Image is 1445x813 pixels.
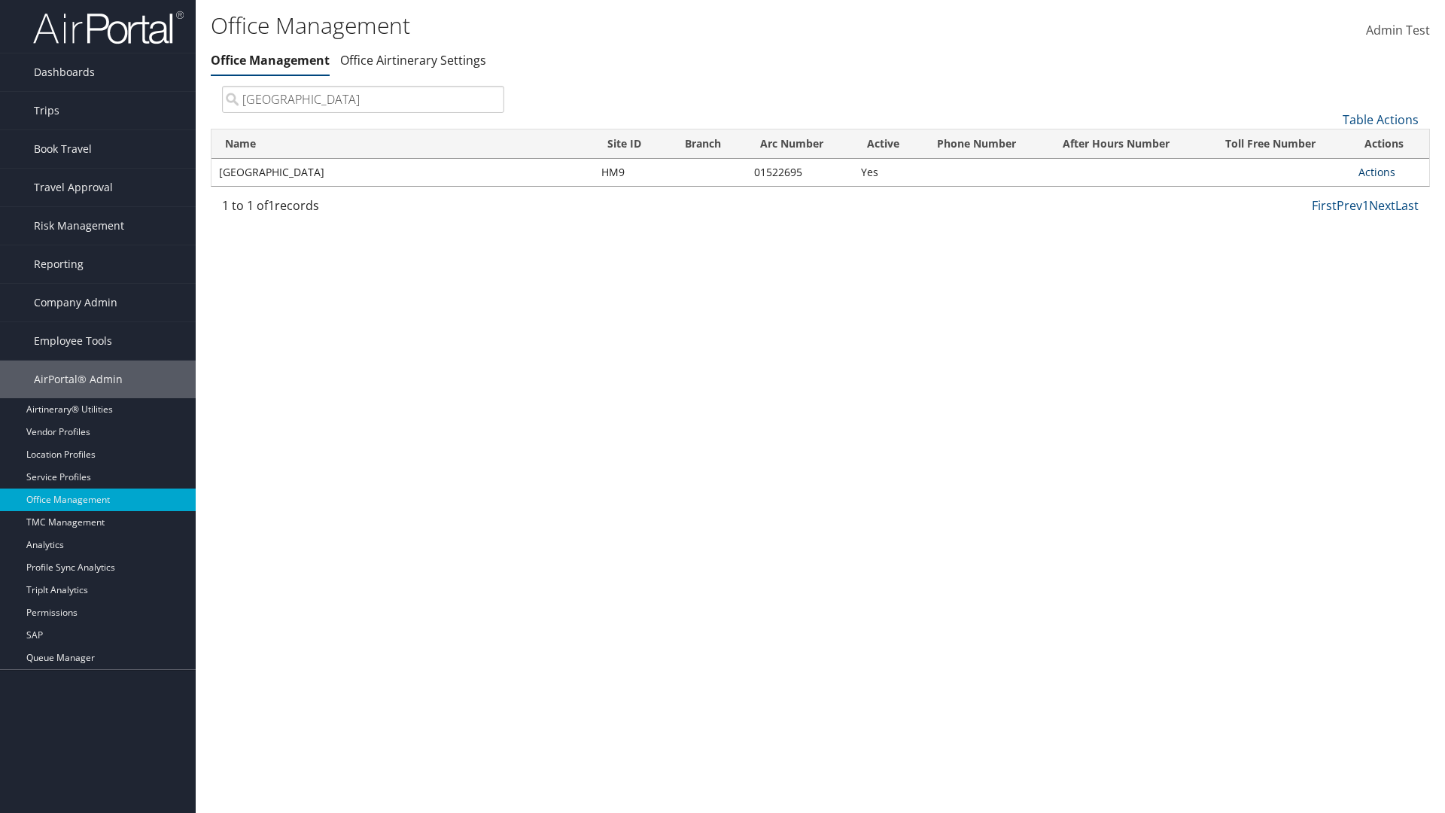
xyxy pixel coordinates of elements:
span: Company Admin [34,284,117,321]
th: Phone Number: activate to sort column ascending [923,129,1049,159]
span: Reporting [34,245,84,283]
a: 1 [1362,197,1369,214]
span: Employee Tools [34,322,112,360]
th: Arc Number: activate to sort column ascending [747,129,853,159]
span: Book Travel [34,130,92,168]
span: AirPortal® Admin [34,361,123,398]
span: Admin Test [1366,22,1430,38]
span: 1 [268,197,275,214]
a: Office Management [211,52,330,69]
h1: Office Management [211,10,1024,41]
a: Next [1369,197,1395,214]
a: Table Actions [1343,111,1419,128]
th: Name: activate to sort column ascending [211,129,594,159]
th: Active: activate to sort column ascending [853,129,924,159]
a: Admin Test [1366,8,1430,54]
span: Dashboards [34,53,95,91]
img: airportal-logo.png [33,10,184,45]
th: Branch: activate to sort column ascending [671,129,746,159]
a: Last [1395,197,1419,214]
span: Travel Approval [34,169,113,206]
div: 1 to 1 of records [222,196,504,222]
th: Toll Free Number: activate to sort column ascending [1212,129,1351,159]
th: Site ID: activate to sort column ascending [594,129,671,159]
th: Actions [1351,129,1429,159]
th: After Hours Number: activate to sort column ascending [1049,129,1212,159]
a: Office Airtinerary Settings [340,52,486,69]
a: Actions [1358,165,1395,179]
td: [GEOGRAPHIC_DATA] [211,159,594,186]
td: Yes [853,159,924,186]
a: First [1312,197,1337,214]
span: Risk Management [34,207,124,245]
a: Prev [1337,197,1362,214]
input: Search [222,86,504,113]
td: HM9 [594,159,671,186]
span: Trips [34,92,59,129]
td: 01522695 [747,159,853,186]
